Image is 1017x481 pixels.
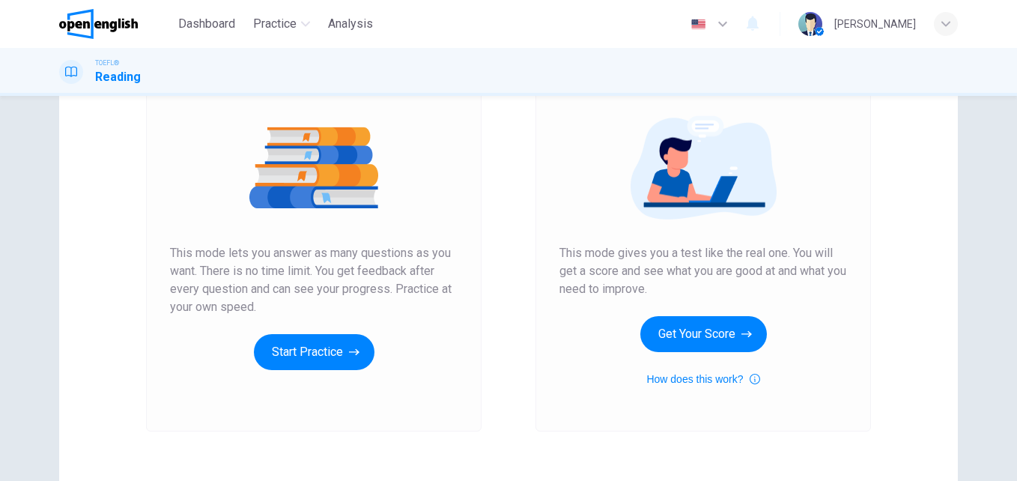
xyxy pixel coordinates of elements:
img: en [689,19,708,30]
a: OpenEnglish logo [59,9,172,39]
img: OpenEnglish logo [59,9,138,39]
img: Profile picture [798,12,822,36]
h1: Reading [95,68,141,86]
span: TOEFL® [95,58,119,68]
span: Dashboard [178,15,235,33]
button: Get Your Score [640,316,767,352]
span: This mode lets you answer as many questions as you want. There is no time limit. You get feedback... [170,244,458,316]
button: Analysis [322,10,379,37]
button: Start Practice [254,334,374,370]
span: This mode gives you a test like the real one. You will get a score and see what you are good at a... [559,244,847,298]
button: Dashboard [172,10,241,37]
button: Practice [247,10,316,37]
button: How does this work? [646,370,759,388]
span: Practice [253,15,297,33]
div: [PERSON_NAME] [834,15,916,33]
span: Analysis [328,15,373,33]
